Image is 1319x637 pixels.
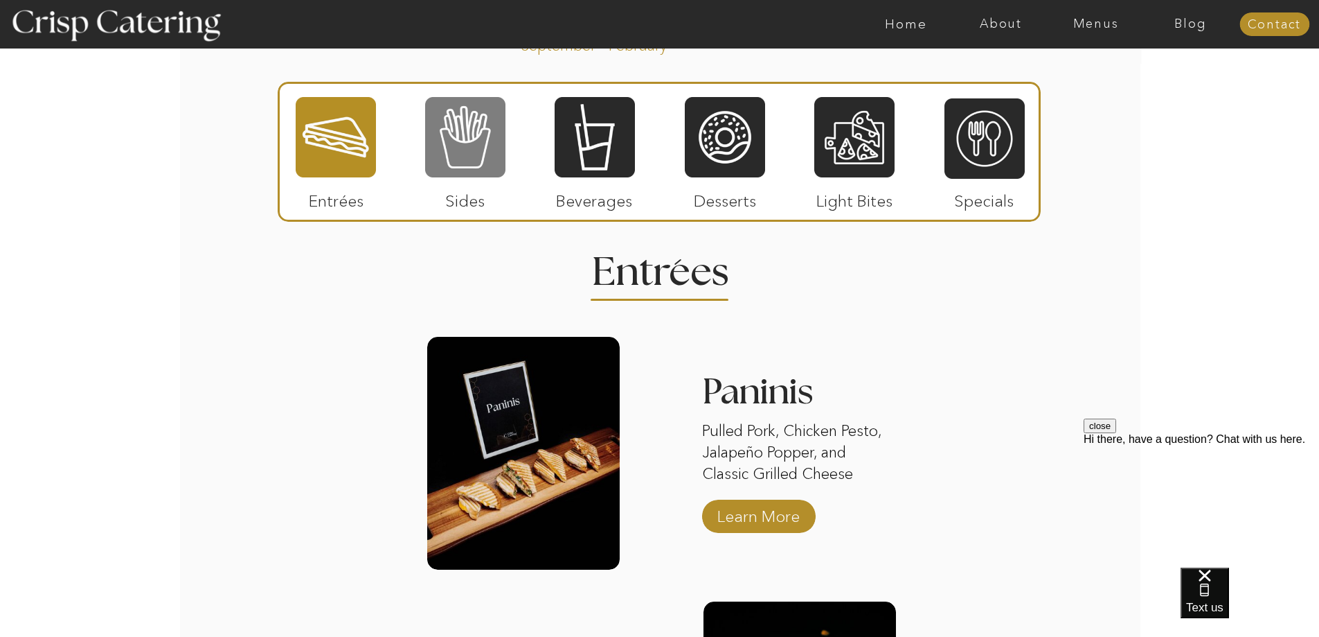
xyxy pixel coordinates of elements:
a: Home [859,17,953,31]
p: Sides [419,177,511,218]
iframe: podium webchat widget bubble [1181,568,1319,637]
a: Menus [1048,17,1143,31]
a: Learn More [712,493,805,533]
iframe: podium webchat widget prompt [1084,419,1319,585]
p: Pulled Pork, Chicken Pesto, Jalapeño Popper, and Classic Grilled Cheese [702,421,895,487]
h3: Paninis [702,374,895,419]
p: Specials [938,177,1030,218]
a: Blog [1143,17,1238,31]
p: Desserts [679,177,771,218]
p: Entrées [290,177,382,218]
p: Beverages [548,177,640,218]
a: About [953,17,1048,31]
p: September - February [521,35,711,51]
a: Contact [1239,18,1309,32]
h2: Entrees [592,253,728,280]
p: Light Bites [809,177,901,218]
